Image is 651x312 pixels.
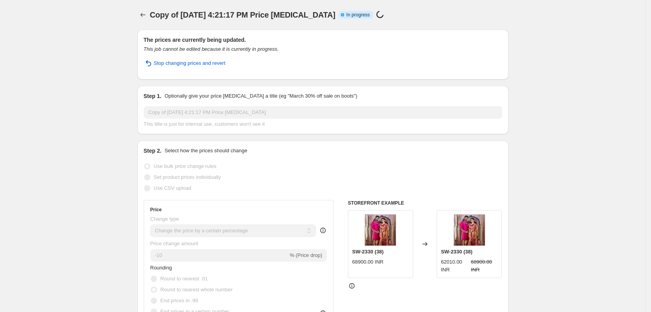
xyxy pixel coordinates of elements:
[144,36,502,44] h2: The prices are currently being updated.
[150,265,172,271] span: Rounding
[150,216,179,222] span: Change type
[161,298,198,303] span: End prices in .99
[150,249,288,262] input: -15
[150,207,162,213] h3: Price
[150,11,335,19] span: Copy of [DATE] 4:21:17 PM Price [MEDICAL_DATA]
[161,276,208,282] span: Round to nearest .01
[348,200,502,206] h6: STOREFRONT EXAMPLE
[164,92,357,100] p: Optionally give your price [MEDICAL_DATA] a title (eg "March 30% off sale on boots")
[346,12,370,18] span: In progress
[454,214,485,246] img: BhasinBrothers05thSept2018_6790_80x.jpg
[352,258,383,266] div: 68900.00 INR
[471,258,498,274] strike: 68900.00 INR
[319,226,327,234] div: help
[144,147,162,155] h2: Step 2.
[139,57,230,70] button: Stop changing prices and revert
[150,241,198,246] span: Price change amount
[154,174,221,180] span: Set product prices individually
[144,106,502,119] input: 30% off holiday sale
[154,163,216,169] span: Use bulk price change rules
[144,121,265,127] span: This title is just for internal use, customers won't see it
[144,92,162,100] h2: Step 1.
[144,46,279,52] i: This job cannot be edited because it is currently in progress.
[441,258,468,274] div: 62010.00 INR
[137,9,148,20] button: Price change jobs
[154,185,191,191] span: Use CSV upload
[290,252,322,258] span: % (Price drop)
[352,249,384,255] span: SW-2330 (38)
[161,287,233,292] span: Round to nearest whole number
[365,214,396,246] img: BhasinBrothers05thSept2018_6790_80x.jpg
[154,59,226,67] span: Stop changing prices and revert
[164,147,247,155] p: Select how the prices should change
[441,249,473,255] span: SW-2330 (38)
